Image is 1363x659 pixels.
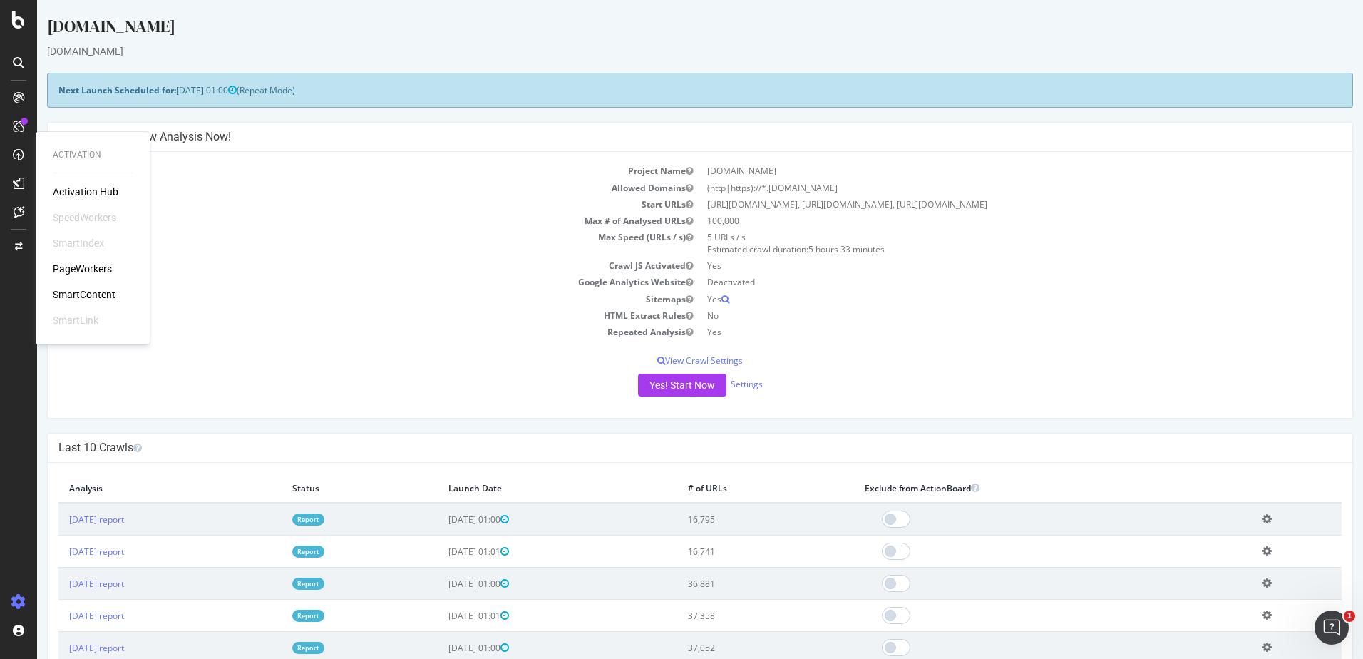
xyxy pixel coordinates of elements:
[139,84,200,96] span: [DATE] 01:00
[255,546,287,558] a: Report
[53,149,133,161] div: Activation
[10,44,1316,58] div: [DOMAIN_NAME]
[663,180,1305,196] td: (http|https)://*.[DOMAIN_NAME]
[411,642,472,654] span: [DATE] 01:00
[53,210,116,225] div: SpeedWorkers
[53,287,115,302] a: SmartContent
[663,196,1305,213] td: [URL][DOMAIN_NAME], [URL][DOMAIN_NAME], [URL][DOMAIN_NAME]
[1315,611,1349,645] iframe: Intercom live chat
[1344,611,1355,622] span: 1
[411,514,472,526] span: [DATE] 01:00
[21,441,1305,455] h4: Last 10 Crawls
[10,73,1316,108] div: (Repeat Mode)
[32,610,87,622] a: [DATE] report
[663,324,1305,340] td: Yes
[771,243,848,255] span: 5 hours 33 minutes
[21,229,663,257] td: Max Speed (URLs / s)
[817,474,1215,503] th: Exclude from ActionBoard
[21,307,663,324] td: HTML Extract Rules
[21,196,663,213] td: Start URLs
[663,291,1305,307] td: Yes
[640,474,817,503] th: # of URLs
[53,185,118,199] a: Activation Hub
[21,130,1305,144] h4: Configure your New Analysis Now!
[32,578,87,590] a: [DATE] report
[53,262,112,276] a: PageWorkers
[663,257,1305,274] td: Yes
[32,514,87,526] a: [DATE] report
[663,274,1305,290] td: Deactivated
[411,610,472,622] span: [DATE] 01:01
[411,578,472,590] span: [DATE] 01:00
[21,163,663,179] td: Project Name
[21,213,663,229] td: Max # of Analysed URLs
[640,568,817,600] td: 36,881
[21,274,663,290] td: Google Analytics Website
[32,642,87,654] a: [DATE] report
[663,213,1305,229] td: 100,000
[21,324,663,340] td: Repeated Analysis
[601,374,689,397] button: Yes! Start Now
[255,610,287,622] a: Report
[21,474,245,503] th: Analysis
[10,14,1316,44] div: [DOMAIN_NAME]
[21,291,663,307] td: Sitemaps
[53,313,98,327] div: SmartLink
[245,474,401,503] th: Status
[21,84,139,96] strong: Next Launch Scheduled for:
[21,180,663,196] td: Allowed Domains
[640,600,817,632] td: 37,358
[640,503,817,536] td: 16,795
[255,642,287,654] a: Report
[694,378,726,390] a: Settings
[53,236,104,250] div: SmartIndex
[663,163,1305,179] td: [DOMAIN_NAME]
[255,514,287,526] a: Report
[411,546,472,558] span: [DATE] 01:01
[663,307,1305,324] td: No
[21,354,1305,367] p: View Crawl Settings
[640,536,817,568] td: 16,741
[401,474,640,503] th: Launch Date
[32,546,87,558] a: [DATE] report
[663,229,1305,257] td: 5 URLs / s Estimated crawl duration:
[255,578,287,590] a: Report
[21,257,663,274] td: Crawl JS Activated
